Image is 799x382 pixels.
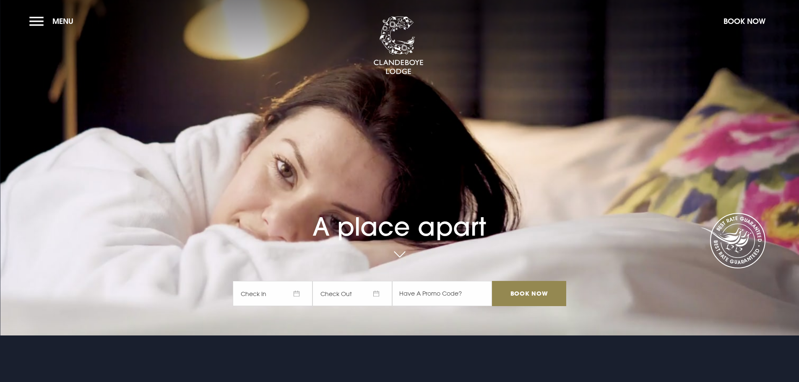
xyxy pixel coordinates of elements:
button: Menu [29,12,78,30]
input: Have A Promo Code? [392,281,492,306]
span: Check Out [312,281,392,306]
input: Book Now [492,281,566,306]
span: Menu [52,16,73,26]
span: Check In [233,281,312,306]
h1: A place apart [233,188,566,242]
button: Book Now [719,12,770,30]
img: Clandeboye Lodge [373,16,424,75]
